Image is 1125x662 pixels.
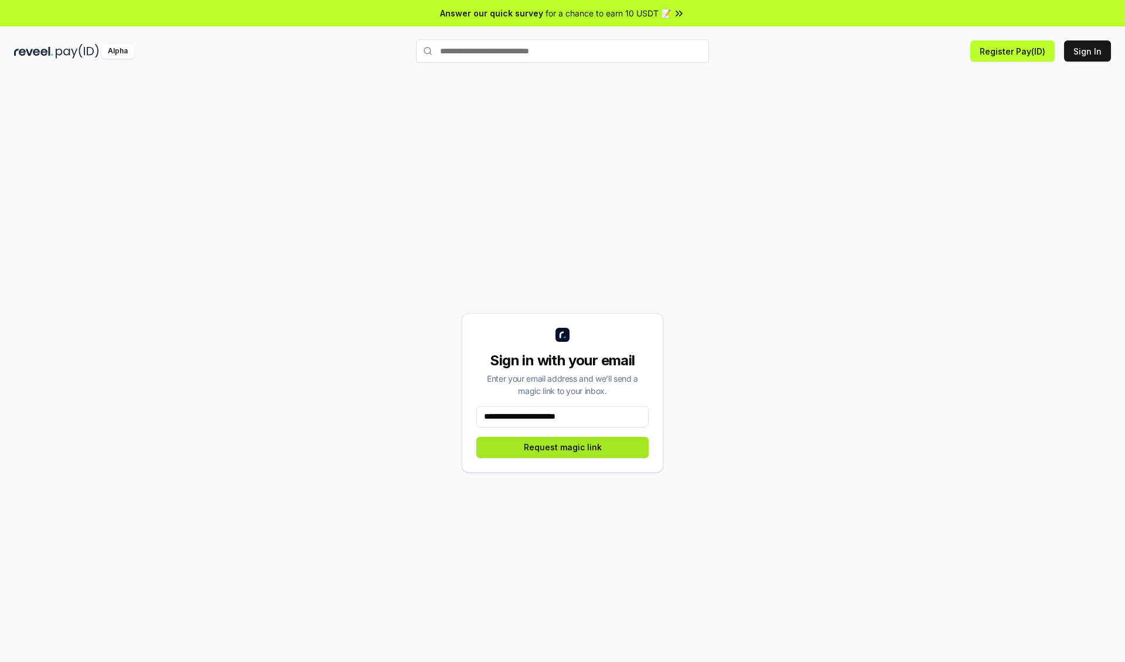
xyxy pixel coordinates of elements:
img: pay_id [56,44,99,59]
span: Answer our quick survey [440,7,543,19]
span: for a chance to earn 10 USDT 📝 [546,7,671,19]
div: Alpha [101,44,134,59]
div: Sign in with your email [476,351,649,370]
button: Register Pay(ID) [970,40,1055,62]
img: logo_small [555,328,570,342]
div: Enter your email address and we’ll send a magic link to your inbox. [476,372,649,397]
img: reveel_dark [14,44,53,59]
button: Request magic link [476,437,649,458]
button: Sign In [1064,40,1111,62]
